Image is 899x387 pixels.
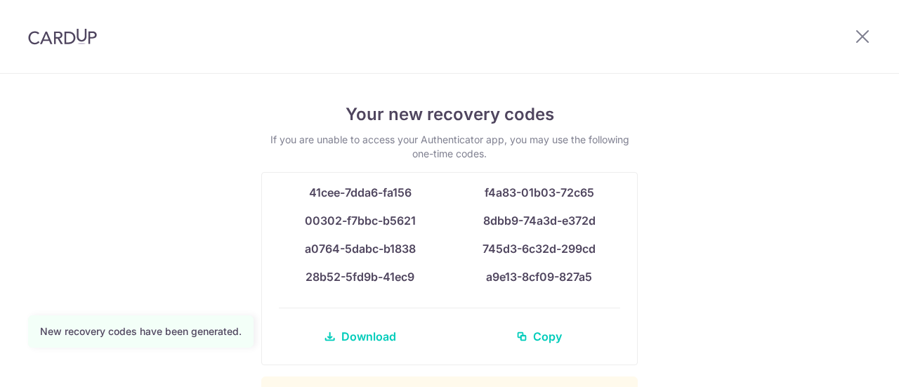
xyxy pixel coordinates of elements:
[261,133,638,161] p: If you are unable to access your Authenticator app, you may use the following one-time codes.
[306,270,414,284] span: 28b52-5fd9b-41ec9
[483,214,596,228] span: 8dbb9-74a3d-e372d
[341,328,396,345] span: Download
[309,185,412,199] span: 41cee-7dda6-fa156
[28,28,97,45] img: CardUp
[809,345,885,380] iframe: Opens a widget where you can find more information
[458,320,620,353] a: Copy
[279,320,441,353] a: Download
[485,185,594,199] span: f4a83-01b03-72c65
[305,214,416,228] span: 00302-f7bbc-b5621
[533,328,562,345] span: Copy
[261,102,638,127] h4: Your new recovery codes
[483,242,596,256] span: 745d3-6c32d-299cd
[305,242,416,256] span: a0764-5dabc-b1838
[486,270,592,284] span: a9e13-8cf09-827a5
[40,324,242,339] div: New recovery codes have been generated.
